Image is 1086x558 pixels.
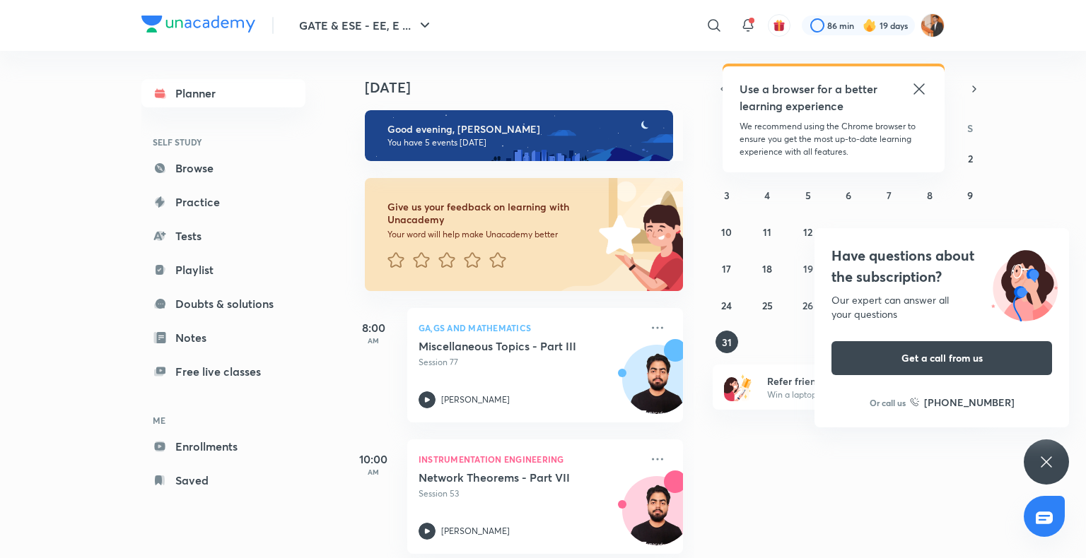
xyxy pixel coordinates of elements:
a: Browse [141,154,305,182]
a: Enrollments [141,432,305,461]
img: feedback_image [551,178,683,291]
h5: 8:00 [345,319,402,336]
img: Avatar [623,484,691,552]
p: You have 5 events [DATE] [387,137,660,148]
abbr: August 18, 2025 [762,262,772,275]
h5: 10:00 [345,451,402,468]
abbr: August 14, 2025 [884,225,894,239]
img: ttu_illustration_new.svg [980,245,1069,321]
h5: Network Theorems - Part VII [419,470,595,485]
p: Or call us [870,396,906,409]
button: August 9, 2025 [959,184,981,206]
abbr: August 7, 2025 [887,189,892,202]
p: Your word will help make Unacademy better [387,229,594,240]
abbr: August 11, 2025 [763,225,771,239]
h6: ME [141,408,305,432]
abbr: August 25, 2025 [762,299,773,312]
a: Tests [141,222,305,250]
button: August 6, 2025 [837,184,860,206]
a: Company Logo [141,16,255,36]
h5: Use a browser for a better learning experience [740,81,880,114]
abbr: August 13, 2025 [843,225,853,239]
p: Session 77 [419,356,641,369]
button: avatar [768,14,790,37]
p: Win a laptop, vouchers & more [767,388,941,401]
p: GA,GS and Mathematics [419,319,641,336]
button: August 17, 2025 [716,257,738,280]
img: avatar [773,19,786,32]
p: Instrumentation Engineering [419,451,641,468]
button: August 10, 2025 [716,220,738,243]
button: August 5, 2025 [797,184,819,206]
abbr: August 17, 2025 [722,262,731,275]
button: August 16, 2025 [959,220,981,243]
a: Planner [141,79,305,107]
a: Free live classes [141,357,305,386]
img: streak [863,18,877,32]
p: [PERSON_NAME] [441,525,510,538]
p: [PERSON_NAME] [441,393,510,406]
abbr: Saturday [967,121,973,135]
abbr: August 9, 2025 [967,189,973,202]
button: August 14, 2025 [877,220,900,243]
abbr: August 19, 2025 [803,262,813,275]
button: August 18, 2025 [756,257,778,280]
p: We recommend using the Chrome browser to ensure you get the most up-to-date learning experience w... [740,120,928,158]
abbr: August 26, 2025 [802,299,813,312]
p: AM [345,468,402,476]
abbr: August 24, 2025 [721,299,732,312]
button: August 25, 2025 [756,294,778,316]
abbr: August 3, 2025 [724,189,730,202]
abbr: August 5, 2025 [805,189,811,202]
p: Session 53 [419,487,641,500]
h5: Miscellaneous Topics - Part III [419,339,595,353]
a: [PHONE_NUMBER] [910,395,1015,410]
button: August 24, 2025 [716,294,738,316]
h6: Good evening, [PERSON_NAME] [387,123,660,136]
abbr: August 31, 2025 [722,336,732,349]
a: Practice [141,188,305,216]
img: Ayush sagitra [921,13,945,37]
abbr: August 12, 2025 [803,225,812,239]
button: August 2, 2025 [959,147,981,170]
img: Avatar [623,352,691,420]
button: August 8, 2025 [918,184,941,206]
div: Our expert can answer all your questions [831,293,1052,321]
abbr: August 15, 2025 [925,225,935,239]
button: August 13, 2025 [837,220,860,243]
button: August 26, 2025 [797,294,819,316]
button: August 12, 2025 [797,220,819,243]
button: August 15, 2025 [918,220,941,243]
button: Get a call from us [831,341,1052,375]
button: August 4, 2025 [756,184,778,206]
button: August 11, 2025 [756,220,778,243]
button: GATE & ESE - EE, E ... [291,11,442,40]
a: Notes [141,323,305,352]
button: August 31, 2025 [716,331,738,353]
a: Doubts & solutions [141,290,305,318]
h6: [PHONE_NUMBER] [924,395,1015,410]
button: August 19, 2025 [797,257,819,280]
h4: Have questions about the subscription? [831,245,1052,287]
button: August 3, 2025 [716,184,738,206]
a: Saved [141,466,305,494]
a: Playlist [141,256,305,284]
h6: Give us your feedback on learning with Unacademy [387,201,594,226]
h6: SELF STUDY [141,130,305,154]
img: referral [724,373,752,401]
abbr: August 16, 2025 [965,225,975,239]
p: AM [345,336,402,345]
abbr: August 6, 2025 [846,189,851,202]
abbr: August 8, 2025 [927,189,933,202]
button: August 7, 2025 [877,184,900,206]
img: Company Logo [141,16,255,32]
h4: [DATE] [365,79,697,96]
img: evening [365,110,673,161]
h6: Refer friends [767,374,941,388]
abbr: August 10, 2025 [721,225,732,239]
abbr: August 2, 2025 [968,152,973,165]
abbr: August 4, 2025 [764,189,770,202]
